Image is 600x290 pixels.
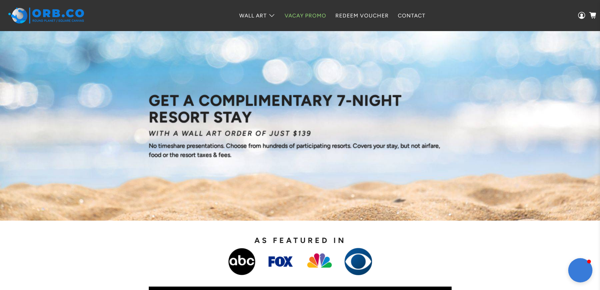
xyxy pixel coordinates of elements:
h1: GET A COMPLIMENTARY 7-NIGHT RESORT STAY [149,92,452,125]
a: Wall Art [235,6,280,26]
a: Redeem Voucher [331,6,393,26]
h2: AS FEATURED IN [122,236,478,245]
button: Open chat window [568,258,592,282]
i: WITH A WALL ART ORDER OF JUST $139 [149,129,312,138]
a: Contact [393,6,430,26]
span: No timeshare presentations. Choose from hundreds of participating resorts. Covers your stay, but ... [149,142,440,158]
a: Vacay Promo [280,6,331,26]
